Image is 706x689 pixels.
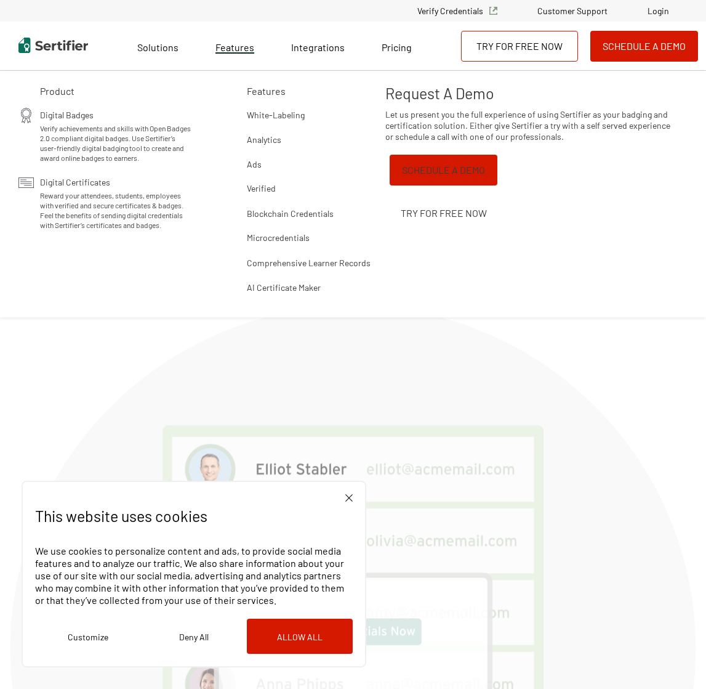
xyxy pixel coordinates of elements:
[390,155,497,185] button: Schedule a Demo
[417,6,483,16] span: Verify Credentials
[291,38,345,54] a: Integrations
[141,619,247,654] button: Deny All
[247,108,305,120] a: White-Labeling
[247,280,321,293] a: AI Certificate Maker
[68,633,108,642] span: Customize
[40,175,193,230] a: Digital CertificatesReward your attendees, students, employees with verified and secure certifica...
[40,191,183,229] span: Reward your attendees, students, employees with verified and secure certificates & badges. Feel t...
[603,42,686,51] span: Schedule a Demo
[247,206,334,219] a: Blockchain Credentials
[291,41,345,53] span: Integrations
[247,258,371,268] span: Comprehensive Learner Records
[461,31,578,62] a: Try for Free Now
[247,231,310,243] a: Microcredentials
[417,6,497,16] a: Verify Credentials
[385,198,502,229] a: Try for Free Now
[18,108,34,123] img: Digital Badges Icon
[277,633,323,642] span: Allow All
[18,38,88,53] img: Sertifier | Digital Credentialing Platform
[247,282,321,293] span: AI Certificate Maker
[40,108,193,163] a: Digital BadgesVerify achievements and skills with Open Badges 2.0 compliant digital badges. Use S...
[215,41,254,53] span: Features
[40,124,191,162] span: Verify achievements and skills with Open Badges 2.0 compliant digital badges. Use Sertifier’s use...
[40,110,94,120] span: Digital Badges
[35,507,207,525] span: This website uses cookies
[489,7,497,15] img: Verified
[382,41,412,53] span: Pricing
[247,182,276,194] a: Verified
[247,134,281,145] span: Analytics
[345,494,353,502] img: Cookie Popup Close
[247,183,276,194] span: Verified
[137,41,179,53] span: Solutions
[648,6,669,16] a: Login
[247,157,262,169] a: Ads
[537,6,608,16] a: Customer Support
[644,630,706,689] iframe: Chat Widget
[35,619,141,654] button: Customize
[247,159,262,169] span: Ads
[18,175,34,190] img: Digital Certificates Icon
[382,38,412,54] a: Pricing
[247,619,353,654] button: Allow All
[247,256,371,268] a: Comprehensive Learner Records
[402,164,485,176] span: Schedule a Demo
[179,633,209,642] span: Deny All
[590,31,698,62] button: Schedule a Demo
[247,132,281,145] a: Analytics
[40,177,110,187] span: Digital Certificates
[385,84,494,102] span: Request A Demo
[385,109,670,142] span: Let us present you the full experience of using Sertifier as your badging and certification solut...
[40,85,74,97] span: Product
[247,208,334,219] span: Blockchain Credentials
[35,545,344,606] span: We use cookies to personalize content and ads, to provide social media features and to analyze ou...
[247,110,305,120] span: White-Labeling
[257,463,347,475] g: Elliot Stabler
[401,209,487,218] span: Try for Free Now
[476,40,563,52] span: Try for Free Now
[247,232,310,243] span: Microcredentials
[247,85,286,97] span: Features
